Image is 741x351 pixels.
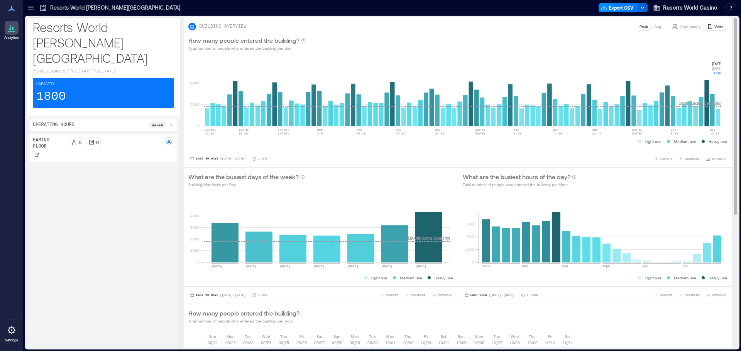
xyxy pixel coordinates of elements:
text: SEP [514,128,519,131]
p: 10/11 [563,339,573,346]
text: 4pm [643,264,648,268]
p: Tue [369,333,376,339]
text: 12pm [602,264,610,268]
p: 1 Hour [527,293,538,297]
p: Fri [548,333,552,339]
p: Analytics [4,35,19,40]
p: 10/10 [545,339,555,346]
text: 7-13 [514,132,521,135]
tspan: 4000 [190,81,200,85]
p: 10/05 [456,339,467,346]
button: Last 90 Days |[DATE]-[DATE] [188,291,247,299]
p: 10/08 [509,339,520,346]
span: OPTIONS [712,156,726,161]
p: 09/25 [279,339,289,346]
button: Last Week |[DATE]-[DATE] [463,291,516,299]
p: Sat [316,333,322,339]
p: 09/27 [314,339,325,346]
text: 12-18 [710,132,719,135]
span: COMPARE [411,293,426,297]
text: 24-30 [435,132,444,135]
button: Resorts World Casino [651,2,719,14]
text: AUG [317,128,323,131]
p: 09/24 [261,339,271,346]
p: Light use [645,138,661,144]
span: EXPORT [660,156,672,161]
text: 8am [562,264,568,268]
text: 5-11 [671,132,678,135]
p: 10/03 [421,339,431,346]
tspan: 4000 [190,213,200,218]
p: Gaming Floor [33,137,66,149]
span: OPTIONS [438,293,452,297]
button: EXPORT [653,155,674,163]
p: Total number of people who entered the building per hour [188,318,299,324]
text: SEP [592,128,598,131]
p: Thu [404,333,411,339]
text: 21-27 [592,132,601,135]
p: Heavy use [709,275,727,281]
button: OPTIONS [704,155,727,163]
p: 09/23 [243,339,254,346]
text: [DATE] [313,264,325,268]
p: Occupancy [680,24,700,30]
text: [DATE] [211,264,223,268]
p: Operating Hours [33,122,74,128]
p: Wed [510,333,519,339]
p: Thu [529,333,536,339]
span: COMPARE [685,293,700,297]
text: [DATE] [415,264,426,268]
span: COMPARE [685,156,700,161]
p: 0 [96,139,99,145]
p: 09/22 [225,339,236,346]
text: AUG [357,128,362,131]
a: Analytics [2,18,21,42]
text: AUG [396,128,401,131]
text: 10-16 [357,132,366,135]
p: Tue [493,333,500,339]
p: Light use [371,275,387,281]
p: 10/01 [385,339,396,346]
text: 13-19 [205,132,214,135]
p: [STREET_ADDRESS][US_STATE][US_STATE] [33,69,174,75]
text: [DATE] [279,264,291,268]
p: Fri [424,333,428,339]
p: Thu [280,333,287,339]
p: 09/30 [367,339,378,346]
button: EXPORT [379,291,400,299]
p: 09/29 [350,339,360,346]
p: 1 Day [258,293,267,297]
p: Sun [458,333,465,339]
p: Sat [565,333,570,339]
text: 8pm [683,264,689,268]
span: OPTIONS [712,293,726,297]
p: 10/02 [403,339,413,346]
button: EXPORT [653,291,674,299]
p: Settings [5,338,18,343]
p: 10/09 [527,339,538,346]
p: Heavy use [709,138,727,144]
p: Wed [386,333,394,339]
p: 9a - 4a [152,122,163,128]
p: Mon [351,333,359,339]
p: Resorts World [PERSON_NAME][GEOGRAPHIC_DATA] [50,4,180,12]
button: COMPARE [403,291,427,299]
text: 12am [482,264,489,268]
text: [DATE] [278,132,289,135]
span: EXPORT [660,293,672,297]
p: Sat [441,333,446,339]
text: [DATE] [631,132,643,135]
p: 0 [79,139,81,145]
p: 10/04 [438,339,449,346]
p: 09/26 [296,339,307,346]
text: [DATE] [381,264,392,268]
tspan: 100 [467,247,474,252]
p: Light use [645,275,661,281]
tspan: 2000 [190,237,200,241]
p: Heavy use [435,275,453,281]
a: Settings [2,321,21,345]
tspan: 1000 [190,248,200,253]
span: EXPORT [386,293,398,297]
text: [DATE] [347,264,359,268]
tspan: 0 [471,260,474,264]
